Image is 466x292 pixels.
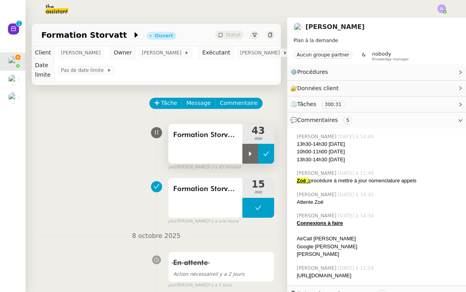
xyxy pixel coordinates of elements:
div: [PERSON_NAME] [297,250,460,258]
div: ⏲️Tâches 300:31 [287,97,466,112]
span: [PERSON_NAME] [297,191,338,198]
span: par [168,164,175,171]
img: users%2FW4OQjB9BRtYK2an7yusO0WsYLsD3%2Favatar%2F28027066-518b-424c-8476-65f2e549ac29 [8,74,19,85]
a: [PERSON_NAME] [306,23,365,31]
div: AirCall [PERSON_NAME] [297,235,460,243]
button: Tâche [149,98,182,109]
span: min [242,189,274,196]
span: Formation Storvatt - Théorie [173,129,238,141]
span: Statut [226,32,240,38]
span: Formation Storvatt - Connexion [173,183,238,195]
u: Zoé : [297,178,309,184]
button: Commentaire [215,98,263,109]
span: & [362,51,365,61]
span: [PERSON_NAME] [61,49,101,57]
img: users%2FyQfMwtYgTqhRP2YHWHmG2s2LYaD3%2Favatar%2Fprofile-pic.png [8,56,19,67]
span: [DATE] à 14:44 [338,133,375,140]
div: 10h00-11h00 [DATE] [297,148,460,156]
app-user-label: Knowledge manager [372,51,409,61]
span: 8 octobre 2025 [126,231,187,242]
img: svg [437,4,446,13]
span: [DATE] à 11:48 [338,170,375,177]
span: il y a une heure [208,218,239,225]
div: 13h30-14h30 [DATE] [297,156,460,164]
td: Date limite [32,59,54,81]
span: En attente [173,259,208,267]
div: ⚙️Procédures [287,64,466,80]
small: [PERSON_NAME] [168,282,232,289]
span: ⚙️ [290,68,332,77]
div: procédure à mettre à jour nomenclature appels [297,177,460,185]
div: Ouvert [155,33,173,38]
td: Client [32,46,54,59]
span: 🔐 [290,84,342,93]
span: ⏲️ [290,101,351,107]
img: users%2FyQfMwtYgTqhRP2YHWHmG2s2LYaD3%2Favatar%2Fprofile-pic.png [294,23,302,31]
nz-badge-sup: 1 [16,21,22,26]
p: 1 [17,21,21,28]
button: Message [182,98,215,109]
span: Commentaires [297,117,338,123]
span: Plan à la demande [294,38,338,43]
span: [DATE] à 11:54 [338,265,375,272]
div: 🔐Données client [287,81,466,96]
span: 43 [242,126,274,135]
span: [PERSON_NAME] [297,170,338,177]
span: Commentaire [220,99,258,108]
span: 15 [242,180,274,189]
u: Connexions à faire [297,220,343,226]
span: [DATE] à 14:34 [338,212,375,219]
small: [PERSON_NAME] [168,164,241,171]
nz-tag: Aucun groupe partner [294,51,352,59]
span: [PERSON_NAME] [240,49,283,57]
td: Owner [110,46,135,59]
span: il y a 2 jours [208,282,232,289]
small: [PERSON_NAME] [168,218,239,225]
span: [PERSON_NAME] [297,133,338,140]
span: par [168,218,175,225]
span: il y a 43 minutes [208,164,241,171]
span: [DATE] à 14:45 [338,191,375,198]
span: [PERSON_NAME] [142,49,184,57]
span: 💬 [290,117,356,123]
span: Formation Storvatt [41,31,132,39]
span: Tâche [161,99,178,108]
span: Procédures [297,69,328,75]
nz-tag: 5 [343,116,353,124]
span: nobody [372,51,391,57]
div: Google [PERSON_NAME] [297,243,460,251]
nz-tag: 300:31 [321,101,344,108]
span: Knowledge manager [372,57,409,62]
div: Attente Zoé [297,198,460,206]
td: Exécutant [199,46,234,59]
span: Tâches [297,101,316,107]
img: users%2FRcIDm4Xn1TPHYwgLThSv8RQYtaM2%2Favatar%2F95761f7a-40c3-4bb5-878d-fe785e6f95b2 [8,92,19,103]
span: Pas de date limite [61,66,107,74]
span: [PERSON_NAME] [297,212,338,219]
span: [PERSON_NAME] [297,265,338,272]
span: il y a 2 jours [173,271,244,277]
span: Message [186,99,211,108]
span: min [242,135,274,142]
span: par [168,282,175,289]
div: 💬Commentaires 5 [287,112,466,128]
span: Action nécessaire [173,271,215,277]
span: Données client [297,85,339,91]
div: 13h30-14h30 [DATE] [297,140,460,148]
div: [URL][DOMAIN_NAME] [297,272,460,280]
